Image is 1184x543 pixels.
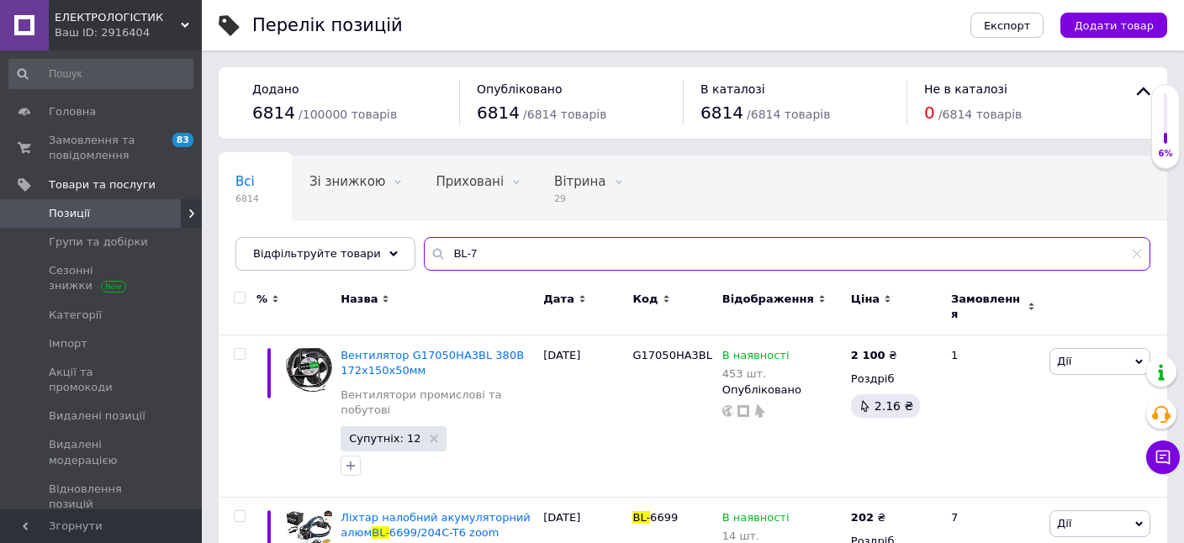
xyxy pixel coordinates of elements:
[235,238,323,253] span: Опубліковані
[523,108,606,121] span: / 6814 товарів
[938,108,1022,121] span: / 6814 товарів
[477,82,563,96] span: Опубліковано
[539,335,628,498] div: [DATE]
[632,292,658,307] span: Код
[554,174,605,189] span: Вітрина
[252,82,299,96] span: Додано
[49,409,145,424] span: Видалені позиції
[970,13,1044,38] button: Експорт
[477,103,520,123] span: 6814
[722,349,790,366] span: В наявності
[8,59,193,89] input: Пошук
[984,19,1031,32] span: Експорт
[924,82,1007,96] span: Не в каталозі
[424,237,1150,271] input: Пошук по назві позиції, артикулу і пошуковим запитам
[253,247,381,260] span: Відфільтруйте товари
[632,511,650,524] span: BL-
[49,437,156,467] span: Видалені модерацією
[49,365,156,395] span: Акції та промокоди
[172,133,193,147] span: 83
[252,17,403,34] div: Перелік позицій
[256,292,267,307] span: %
[235,192,259,205] span: 6814
[49,177,156,192] span: Товари та послуги
[341,387,535,418] a: Вентилятори промислові та побутові
[436,174,504,189] span: Приховані
[722,530,790,542] div: 14 шт.
[700,82,765,96] span: В каталозі
[349,433,420,444] span: Супутніх: 12
[286,348,332,392] img: Вентилятор G17050HA3BL 380В 172х150х50мм
[55,25,202,40] div: Ваш ID: 2916404
[49,133,156,163] span: Замовлення та повідомлення
[341,511,531,539] span: Ліхтар налобний акумуляторний алюм
[722,367,790,380] div: 453 шт.
[49,206,90,221] span: Позиції
[341,349,524,377] a: Вентилятор G17050HA3BL 380В 172х150х50мм
[700,103,743,123] span: 6814
[235,174,255,189] span: Всі
[851,348,897,363] div: ₴
[1074,19,1154,32] span: Додати товар
[951,292,1023,322] span: Замовлення
[1057,517,1071,530] span: Дії
[309,174,385,189] span: Зі знижкою
[851,292,880,307] span: Ціна
[851,510,885,525] div: ₴
[747,108,830,121] span: / 6814 товарів
[252,103,295,123] span: 6814
[1152,148,1179,160] div: 6%
[1060,13,1167,38] button: Додати товар
[49,482,156,512] span: Відновлення позицій
[55,10,181,25] span: ЕЛЕКТРОЛОГІСТИК
[851,372,937,387] div: Роздріб
[341,292,378,307] span: Назва
[851,349,885,361] b: 2 100
[299,108,397,121] span: / 100000 товарів
[49,263,156,293] span: Сезонні знижки
[851,511,874,524] b: 202
[632,349,712,361] span: G17050HA3BL
[1057,355,1071,367] span: Дії
[49,336,87,351] span: Імпорт
[924,103,935,123] span: 0
[543,292,574,307] span: Дата
[1146,440,1180,474] button: Чат з покупцем
[554,192,605,205] span: 29
[49,235,148,250] span: Групи та добірки
[941,335,1045,498] div: 1
[49,308,102,323] span: Категорії
[722,511,790,529] span: В наявності
[722,382,843,398] div: Опубліковано
[49,104,96,119] span: Головна
[372,526,389,539] span: BL-
[875,399,913,413] span: 2.16 ₴
[722,292,814,307] span: Відображення
[650,511,678,524] span: 6699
